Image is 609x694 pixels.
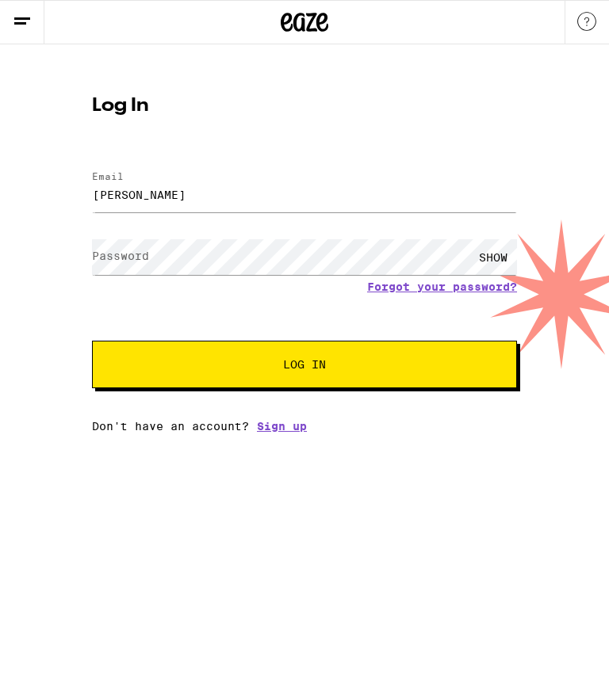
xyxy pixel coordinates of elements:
[283,359,326,370] span: Log In
[469,239,517,275] div: SHOW
[92,250,149,262] label: Password
[92,177,517,212] input: Email
[92,171,124,181] label: Email
[92,97,517,116] h1: Log In
[257,420,307,433] a: Sign up
[92,341,517,388] button: Log In
[92,420,517,433] div: Don't have an account?
[367,280,517,293] a: Forgot your password?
